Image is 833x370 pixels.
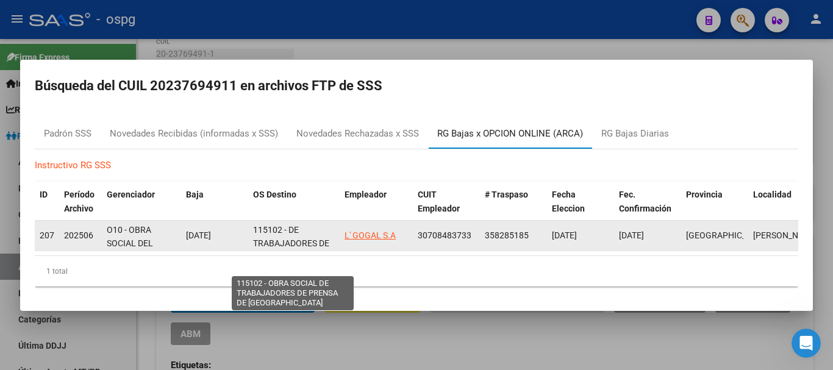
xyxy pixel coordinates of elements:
[753,230,818,240] span: RAFAEL CASTILLO
[40,230,59,240] span: 2072
[186,229,243,243] div: [DATE]
[253,190,296,199] span: OS Destino
[552,190,585,213] span: Fecha Eleccion
[107,225,153,276] span: O10 - OBRA SOCIAL DEL PERSONAL GRAFICO
[686,230,768,240] span: [GEOGRAPHIC_DATA]
[418,230,471,240] span: 30708483733
[40,190,48,199] span: ID
[601,127,669,141] div: RG Bajas Diarias
[686,190,723,199] span: Provincia
[437,127,583,141] div: RG Bajas x OPCION ONLINE (ARCA)
[753,190,792,199] span: Localidad
[345,230,396,240] span: L' GOGAL S.A
[681,182,748,222] datatable-header-cell: Provincia
[64,230,93,240] span: 202506
[619,230,644,240] span: [DATE]
[340,182,413,222] datatable-header-cell: Empleador
[480,182,547,222] datatable-header-cell: # Traspaso
[181,182,248,222] datatable-header-cell: Baja
[248,182,340,222] datatable-header-cell: OS Destino
[107,190,155,199] span: Gerenciador
[614,182,681,222] datatable-header-cell: Fec. Confirmación
[35,182,59,222] datatable-header-cell: ID
[64,190,95,213] span: Período Archivo
[253,225,335,276] span: 115102 - DE TRABAJADORES DE PRENSA DE [GEOGRAPHIC_DATA]
[485,190,528,199] span: # Traspaso
[296,127,419,141] div: Novedades Rechazadas x SSS
[748,182,815,222] datatable-header-cell: Localidad
[619,190,671,213] span: Fec. Confirmación
[186,190,204,199] span: Baja
[345,190,387,199] span: Empleador
[418,190,460,213] span: CUIT Empleador
[413,182,480,222] datatable-header-cell: CUIT Empleador
[35,256,798,286] div: 1 total
[44,127,91,141] div: Padrón SSS
[35,74,798,98] h2: Búsqueda del CUIL 20237694911 en archivos FTP de SSS
[792,329,821,358] iframe: Intercom live chat
[547,182,614,222] datatable-header-cell: Fecha Eleccion
[110,127,278,141] div: Novedades Recibidas (informadas x SSS)
[102,182,181,222] datatable-header-cell: Gerenciador
[59,182,102,222] datatable-header-cell: Período Archivo
[552,230,577,240] span: [DATE]
[485,230,529,240] span: 358285185
[35,160,111,171] a: Instructivo RG SSS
